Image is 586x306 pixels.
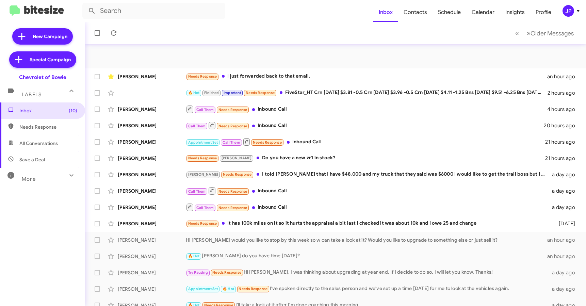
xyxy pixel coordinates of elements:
div: an hour ago [547,237,581,243]
div: an hour ago [547,253,581,260]
span: Finished [204,91,219,95]
span: Save a Deal [19,156,45,163]
a: Calendar [466,2,500,22]
div: 20 hours ago [544,122,581,129]
div: FiveStar_HT Crn [DATE] $3.81 -0.5 Crn [DATE] $3.96 -0.5 Crn [DATE] $4.11 -1.25 Bns [DATE] $9.51 -... [186,89,548,97]
span: Call Them [188,189,206,194]
button: Previous [511,26,523,40]
span: Needs Response [212,270,241,275]
span: Inbox [19,107,77,114]
div: [PERSON_NAME] [118,220,186,227]
div: a day ago [549,286,581,292]
div: Inbound Call [186,187,549,195]
span: » [527,29,531,37]
div: a day ago [549,171,581,178]
span: Needs Response [253,140,282,145]
div: [PERSON_NAME] [118,269,186,276]
span: Needs Response [188,156,217,160]
button: JP [557,5,579,17]
span: Call Them [196,108,214,112]
span: Needs Response [218,189,247,194]
span: Important [224,91,241,95]
div: [PERSON_NAME] [118,253,186,260]
span: All Conversations [19,140,58,147]
div: I've spoken directly to the sales person and we've set up a time [DATE] for me to look at the veh... [186,285,549,293]
div: I just forwarded back to that email. [186,73,547,80]
div: an hour ago [547,73,581,80]
div: [PERSON_NAME] [118,155,186,162]
div: Do you have a new zr1 in stock? [186,154,545,162]
nav: Page navigation example [511,26,578,40]
span: Call Them [188,124,206,128]
div: [PERSON_NAME] [118,122,186,129]
span: Needs Response [218,206,247,210]
div: [PERSON_NAME] [118,139,186,145]
span: [PERSON_NAME] [188,172,218,177]
span: [PERSON_NAME] [222,156,252,160]
span: « [515,29,519,37]
div: 21 hours ago [545,139,581,145]
span: 🔥 Hot [188,254,200,258]
div: [PERSON_NAME] [118,204,186,211]
span: Appointment Set [188,140,218,145]
span: Needs Response [188,221,217,226]
span: Appointment Set [188,287,218,291]
a: Inbox [373,2,398,22]
span: Labels [22,92,42,98]
span: New Campaign [33,33,67,40]
div: 21 hours ago [545,155,581,162]
div: JP [563,5,574,17]
div: Chevrolet of Bowie [19,74,66,81]
input: Search [82,3,225,19]
span: Needs Response [239,287,267,291]
div: [PERSON_NAME] do you have time [DATE]? [186,252,547,260]
a: Contacts [398,2,433,22]
button: Next [523,26,578,40]
div: Inbound Call [186,138,545,146]
div: Hi [PERSON_NAME], I was thinking about upgrading at year end. If I decide to do so, I will let yo... [186,269,549,276]
div: I told [PERSON_NAME] that I have $48.000 and my truck that they said was $6000 I would like to ge... [186,171,549,178]
div: Inbound Call [186,203,549,211]
span: Needs Response [223,172,252,177]
div: [PERSON_NAME] [118,73,186,80]
span: 🔥 Hot [188,91,200,95]
span: More [22,176,36,182]
span: Special Campaign [30,56,71,63]
span: Needs Response [218,124,247,128]
a: Profile [530,2,557,22]
div: [DATE] [549,220,581,227]
a: Schedule [433,2,466,22]
div: [PERSON_NAME] [118,106,186,113]
div: Inbound Call [186,121,544,130]
span: 🔥 Hot [223,287,234,291]
div: It has 100k miles on it so it hurts the appraisal a bit last I checked it was about 10k and I owe... [186,220,549,227]
span: Needs Response [246,91,275,95]
span: Call Them [223,140,240,145]
div: a day ago [549,269,581,276]
div: a day ago [549,188,581,194]
div: [PERSON_NAME] [118,188,186,194]
span: Try Pausing [188,270,208,275]
div: [PERSON_NAME] [118,171,186,178]
span: Older Messages [531,30,574,37]
div: Inbound Call [186,105,547,113]
span: Needs Response [218,108,247,112]
a: Special Campaign [9,51,76,68]
div: 4 hours ago [547,106,581,113]
span: (10) [69,107,77,114]
a: Insights [500,2,530,22]
div: [PERSON_NAME] [118,286,186,292]
a: New Campaign [12,28,73,45]
div: a day ago [549,204,581,211]
div: Hi [PERSON_NAME] would you like to stop by this week so w can take a look at it? Would you like t... [186,237,547,243]
div: 2 hours ago [548,90,581,96]
span: Needs Response [188,74,217,79]
div: [PERSON_NAME] [118,237,186,243]
span: Call Them [196,206,214,210]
